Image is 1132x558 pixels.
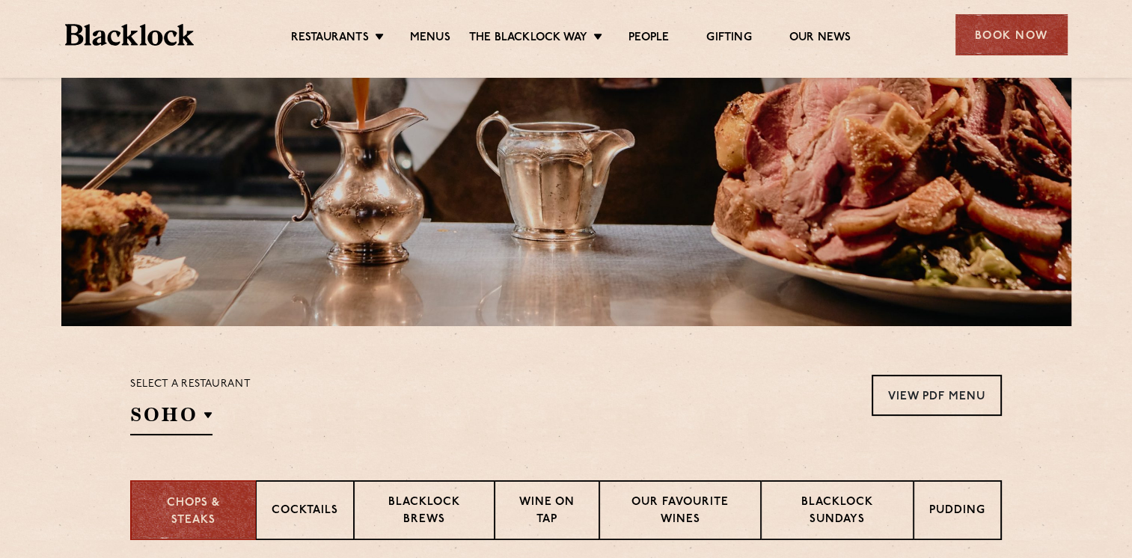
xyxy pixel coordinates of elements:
[872,375,1002,416] a: View PDF Menu
[955,14,1068,55] div: Book Now
[410,31,450,47] a: Menus
[291,31,369,47] a: Restaurants
[929,503,985,521] p: Pudding
[615,494,744,530] p: Our favourite wines
[147,495,240,529] p: Chops & Steaks
[65,24,195,46] img: BL_Textured_Logo-footer-cropped.svg
[272,503,338,521] p: Cocktails
[777,494,898,530] p: Blacklock Sundays
[469,31,587,47] a: The Blacklock Way
[706,31,751,47] a: Gifting
[510,494,584,530] p: Wine on Tap
[130,402,212,435] h2: SOHO
[628,31,669,47] a: People
[130,375,251,394] p: Select a restaurant
[370,494,479,530] p: Blacklock Brews
[789,31,851,47] a: Our News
